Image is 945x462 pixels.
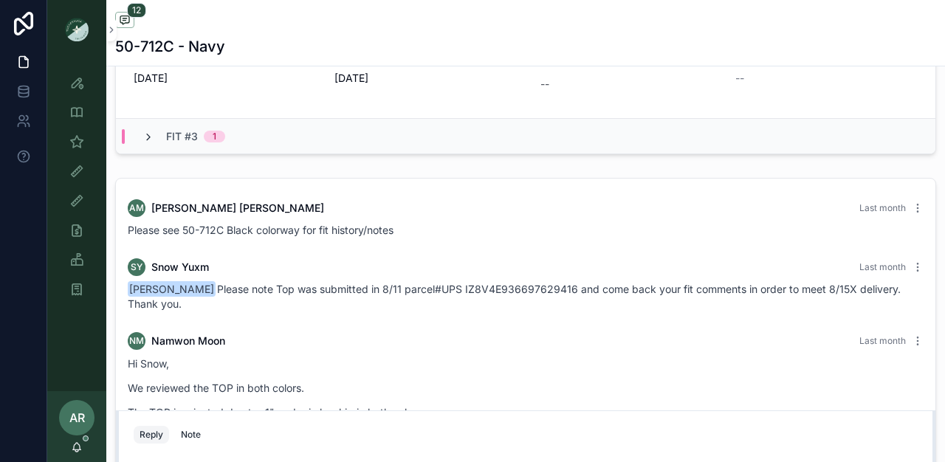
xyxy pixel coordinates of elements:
span: Last month [859,335,906,346]
span: -- [735,71,744,86]
span: [PERSON_NAME] [128,281,216,297]
div: 1 [213,131,216,142]
span: SY [131,261,142,273]
span: Namwon Moon [151,334,225,348]
span: NM [129,335,144,347]
span: [DATE] [334,71,518,86]
span: Last month [859,261,906,272]
span: Please see 50-712C Black colorway for fit history/notes [128,224,394,236]
div: Note [181,429,201,441]
span: Please note Top was submitted in 8/11 parcel#UPS IZ8V4E936697629416 and come back your fit commen... [128,283,901,310]
span: [DATE] [134,71,317,86]
span: Snow Yuxm [151,260,209,275]
span: [PERSON_NAME] [PERSON_NAME] [151,201,324,216]
div: -- [540,77,549,92]
p: The TOP is rejected due to -1" under in low hip in both colors. [128,404,924,420]
span: AM [129,202,144,214]
button: 12 [115,12,134,30]
img: App logo [65,18,89,41]
p: Hi Snow, [128,356,924,371]
div: scrollable content [47,59,106,322]
span: Fit #3 [166,129,198,144]
span: Last month [859,202,906,213]
span: AR [69,409,85,427]
button: Reply [134,426,169,444]
h1: 50-712C - Navy [115,36,225,57]
p: We reviewed the TOP in both colors. [128,380,924,396]
span: 12 [127,3,146,18]
button: Note [175,426,207,444]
